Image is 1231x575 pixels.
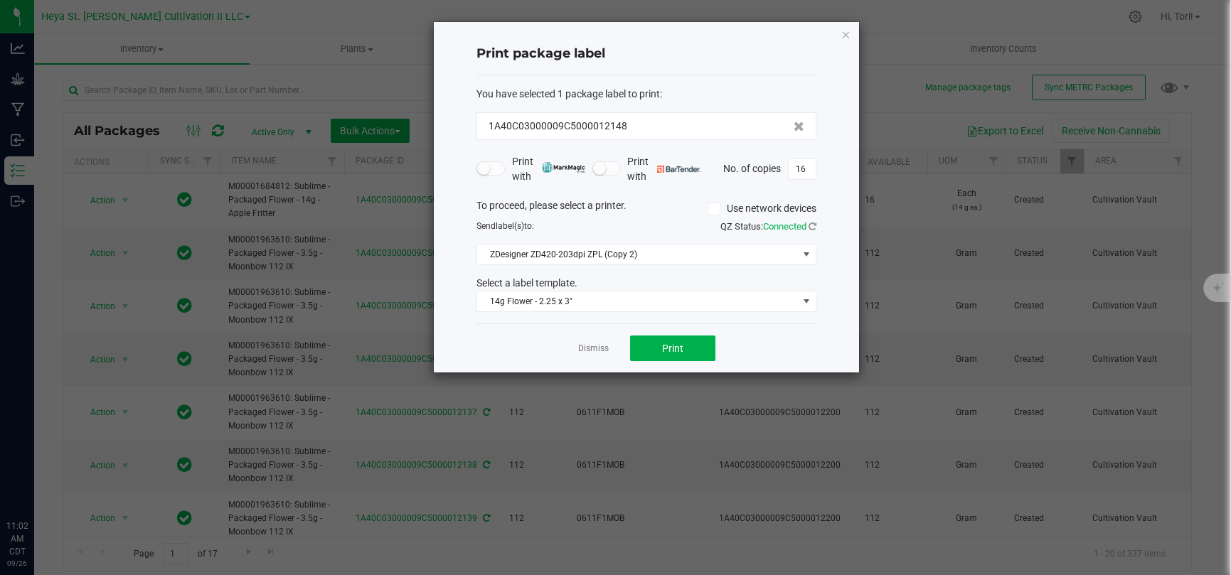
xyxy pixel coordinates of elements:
[477,291,798,311] span: 14g Flower - 2.25 x 3"
[542,162,585,173] img: mark_magic_cybra.png
[657,166,700,173] img: bartender.png
[466,276,827,291] div: Select a label template.
[476,45,816,63] h4: Print package label
[466,198,827,220] div: To proceed, please select a printer.
[627,154,700,184] span: Print with
[14,461,57,504] iframe: Resource center
[476,87,816,102] div: :
[476,221,534,231] span: Send to:
[763,221,806,232] span: Connected
[476,88,660,100] span: You have selected 1 package label to print
[578,343,609,355] a: Dismiss
[512,154,585,184] span: Print with
[630,335,715,361] button: Print
[489,119,627,134] span: 1A40C03000009C5000012148
[477,244,798,264] span: ZDesigner ZD420-203dpi ZPL (Copy 2)
[662,343,683,354] span: Print
[708,201,816,216] label: Use network devices
[720,221,816,232] span: QZ Status:
[496,221,524,231] span: label(s)
[723,162,781,173] span: No. of copies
